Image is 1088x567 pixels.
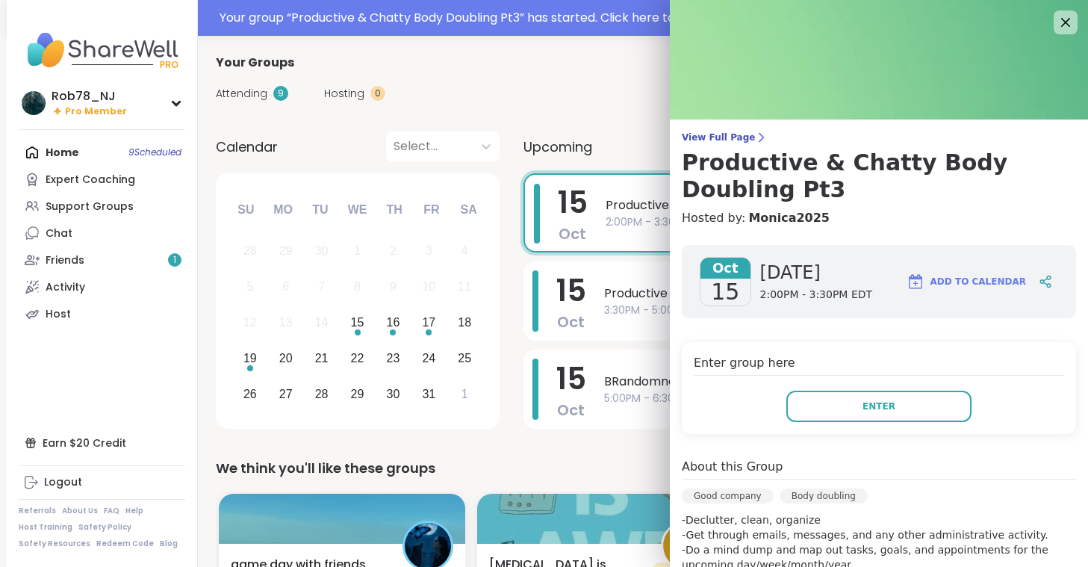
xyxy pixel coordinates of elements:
div: Choose Wednesday, October 29th, 2025 [341,378,373,410]
div: Choose Tuesday, October 28th, 2025 [305,378,338,410]
span: 2:00PM - 3:30PM EDT [606,214,1036,230]
span: Hosting [324,86,364,102]
a: About Us [62,506,98,516]
a: FAQ [104,506,119,516]
div: Earn $20 Credit [19,430,185,456]
span: Oct [557,400,585,421]
div: 30 [387,384,400,404]
div: Not available Friday, October 10th, 2025 [413,271,445,303]
a: View Full PageProductive & Chatty Body Doubling Pt3 [682,131,1076,203]
div: 22 [351,348,364,368]
div: 24 [422,348,435,368]
div: Choose Monday, October 20th, 2025 [270,342,302,374]
a: Expert Coaching [19,166,185,193]
div: 7 [318,276,325,297]
div: Chat [46,226,72,241]
img: ShareWell Nav Logo [19,24,185,76]
div: Not available Tuesday, September 30th, 2025 [305,235,338,267]
span: 15 [556,358,586,400]
div: 15 [351,312,364,332]
div: 28 [315,384,329,404]
div: 2 [390,241,397,261]
div: Support Groups [46,199,134,214]
span: 3:30PM - 5:00PM EDT [604,303,1037,318]
a: Monica2025 [748,209,830,227]
div: Choose Tuesday, October 21st, 2025 [305,342,338,374]
div: Choose Friday, October 31st, 2025 [413,378,445,410]
div: Expert Coaching [46,173,135,188]
div: 8 [354,276,361,297]
span: BRandomness Ohana Open Forum [604,373,1037,391]
a: Help [125,506,143,516]
div: Not available Monday, October 13th, 2025 [270,307,302,339]
div: Rob78_NJ [52,88,127,105]
div: Choose Friday, October 17th, 2025 [413,307,445,339]
h4: Hosted by: [682,209,1076,227]
div: 0 [370,86,385,101]
div: Choose Wednesday, October 15th, 2025 [341,307,373,339]
div: Not available Monday, October 6th, 2025 [270,271,302,303]
span: Your Groups [216,54,294,72]
div: Body doubling [780,489,868,504]
div: 30 [315,241,329,261]
div: Su [229,193,262,226]
div: Choose Friday, October 24th, 2025 [413,342,445,374]
div: Choose Monday, October 27th, 2025 [270,378,302,410]
div: Choose Wednesday, October 22nd, 2025 [341,342,373,374]
span: 15 [556,270,586,312]
div: Not available Sunday, October 5th, 2025 [234,271,267,303]
a: Friends1 [19,247,185,273]
span: Productive & Chatty Body Doubling Pt3 [606,196,1036,214]
button: Add to Calendar [900,264,1033,300]
a: Blog [160,539,178,549]
span: Oct [559,223,586,244]
span: Calendar [216,137,278,157]
div: 18 [458,312,471,332]
div: Choose Sunday, October 19th, 2025 [234,342,267,374]
span: Enter [862,400,895,413]
div: Sa [452,193,485,226]
div: Not available Wednesday, October 1st, 2025 [341,235,373,267]
span: Upcoming [523,137,592,157]
span: Oct [557,312,585,332]
div: Choose Thursday, October 30th, 2025 [377,378,409,410]
span: 15 [711,279,739,306]
div: Not available Wednesday, October 8th, 2025 [341,271,373,303]
div: 25 [458,348,471,368]
div: 27 [279,384,293,404]
div: Fr [415,193,448,226]
div: 5 [246,276,253,297]
a: Logout [19,469,185,496]
div: 23 [387,348,400,368]
div: 14 [315,312,329,332]
span: 2:00PM - 3:30PM EDT [760,288,873,303]
div: Not available Sunday, September 28th, 2025 [234,235,267,267]
div: 31 [422,384,435,404]
div: Th [378,193,411,226]
div: Not available Saturday, October 11th, 2025 [449,271,481,303]
div: Not available Thursday, October 2nd, 2025 [377,235,409,267]
span: Add to Calendar [930,275,1026,288]
div: 1 [354,241,361,261]
div: Choose Thursday, October 23rd, 2025 [377,342,409,374]
span: Pro Member [65,105,127,118]
div: Not available Thursday, October 9th, 2025 [377,271,409,303]
div: 9 [273,86,288,101]
a: Redeem Code [96,539,154,549]
div: Activity [46,280,85,295]
div: 17 [422,312,435,332]
div: Not available Tuesday, October 7th, 2025 [305,271,338,303]
img: Rob78_NJ [22,91,46,115]
span: [DATE] [760,261,873,285]
div: Friends [46,253,84,268]
a: Safety Policy [78,522,131,533]
div: 12 [243,312,257,332]
h4: Enter group here [694,354,1064,376]
span: 5:00PM - 6:30PM EDT [604,391,1037,406]
h3: Productive & Chatty Body Doubling Pt3 [682,149,1076,203]
div: Mo [267,193,299,226]
a: Referrals [19,506,56,516]
a: Chat [19,220,185,247]
div: 4 [461,241,468,261]
div: Your group “ Productive & Chatty Body Doubling Pt3 ” has started. Click here to enter! [220,9,1073,27]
